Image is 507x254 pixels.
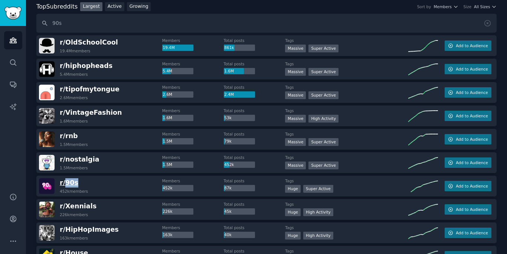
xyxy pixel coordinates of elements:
[224,225,285,230] dt: Total posts
[285,131,408,137] dt: Tags
[285,162,306,169] div: Massive
[60,95,88,100] div: 2.6M members
[60,132,78,140] span: r/ rnb
[39,178,55,194] img: 90s
[60,165,88,170] div: 1.5M members
[39,131,55,147] img: rnb
[285,232,301,240] div: Huge
[456,230,488,235] span: Add to Audience
[285,85,408,90] dt: Tags
[162,225,224,230] dt: Members
[456,43,488,48] span: Add to Audience
[39,202,55,217] img: Xennials
[60,142,88,147] div: 1.5M members
[162,85,224,90] dt: Members
[60,109,122,116] span: r/ VintageFashion
[445,204,491,215] button: Add to Audience
[60,179,78,186] span: r/ 90s
[39,61,55,77] img: hiphopheads
[445,181,491,191] button: Add to Audience
[60,235,88,241] div: 163k members
[224,155,285,160] dt: Total posts
[224,185,255,192] div: 87k
[285,248,408,254] dt: Tags
[60,62,112,69] span: r/ hiphopheads
[464,4,472,9] div: Size
[39,38,55,53] img: OldSchoolCool
[445,111,491,121] button: Add to Audience
[285,61,408,66] dt: Tags
[162,178,224,183] dt: Members
[445,134,491,144] button: Add to Audience
[162,208,193,215] div: 226k
[224,85,285,90] dt: Total posts
[80,2,102,12] a: Largest
[162,38,224,43] dt: Members
[162,131,224,137] dt: Members
[285,108,408,113] dt: Tags
[285,68,306,76] div: Massive
[474,4,497,9] button: All Sizes
[60,202,97,210] span: r/ Xennials
[303,185,333,193] div: Super Active
[285,185,301,193] div: Huge
[285,225,408,230] dt: Tags
[162,185,193,192] div: 452k
[60,48,90,53] div: 19.4M members
[456,113,488,118] span: Add to Audience
[60,156,99,163] span: r/ nostalgia
[162,155,224,160] dt: Members
[308,138,338,146] div: Super Active
[224,208,255,215] div: 45k
[445,87,491,98] button: Add to Audience
[162,162,193,168] div: 1.5M
[105,2,124,12] a: Active
[162,68,193,75] div: 5.4M
[445,64,491,74] button: Add to Audience
[224,162,255,168] div: 452k
[303,232,333,240] div: High Activity
[303,208,333,216] div: High Activity
[285,202,408,207] dt: Tags
[162,91,193,98] div: 2.6M
[224,108,285,113] dt: Total posts
[39,155,55,170] img: nostalgia
[39,85,55,100] img: tipofmytongue
[162,138,193,145] div: 1.5M
[308,91,338,99] div: Super Active
[445,40,491,51] button: Add to Audience
[39,108,55,124] img: VintageFashion
[285,45,306,52] div: Massive
[224,131,285,137] dt: Total posts
[285,115,306,123] div: Massive
[224,38,285,43] dt: Total posts
[4,7,22,20] img: GummySearch logo
[445,157,491,168] button: Add to Audience
[162,232,193,238] div: 163k
[445,228,491,238] button: Add to Audience
[60,118,88,124] div: 1.6M members
[224,248,285,254] dt: Total posts
[434,4,452,9] span: Members
[36,2,78,12] div: Top Subreddits
[456,207,488,212] span: Add to Audience
[162,108,224,113] dt: Members
[60,39,118,46] span: r/ OldSchoolCool
[285,138,306,146] div: Massive
[308,162,338,169] div: Super Active
[224,91,255,98] div: 2.4M
[456,137,488,142] span: Add to Audience
[434,4,458,9] button: Members
[308,115,338,123] div: High Activity
[285,208,301,216] div: Huge
[60,212,88,217] div: 226k members
[162,202,224,207] dt: Members
[60,85,120,93] span: r/ tipofmytongue
[285,38,408,43] dt: Tags
[285,91,306,99] div: Massive
[456,183,488,189] span: Add to Audience
[60,72,88,77] div: 5.4M members
[224,178,285,183] dt: Total posts
[224,61,285,66] dt: Total posts
[224,68,255,75] div: 1.6M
